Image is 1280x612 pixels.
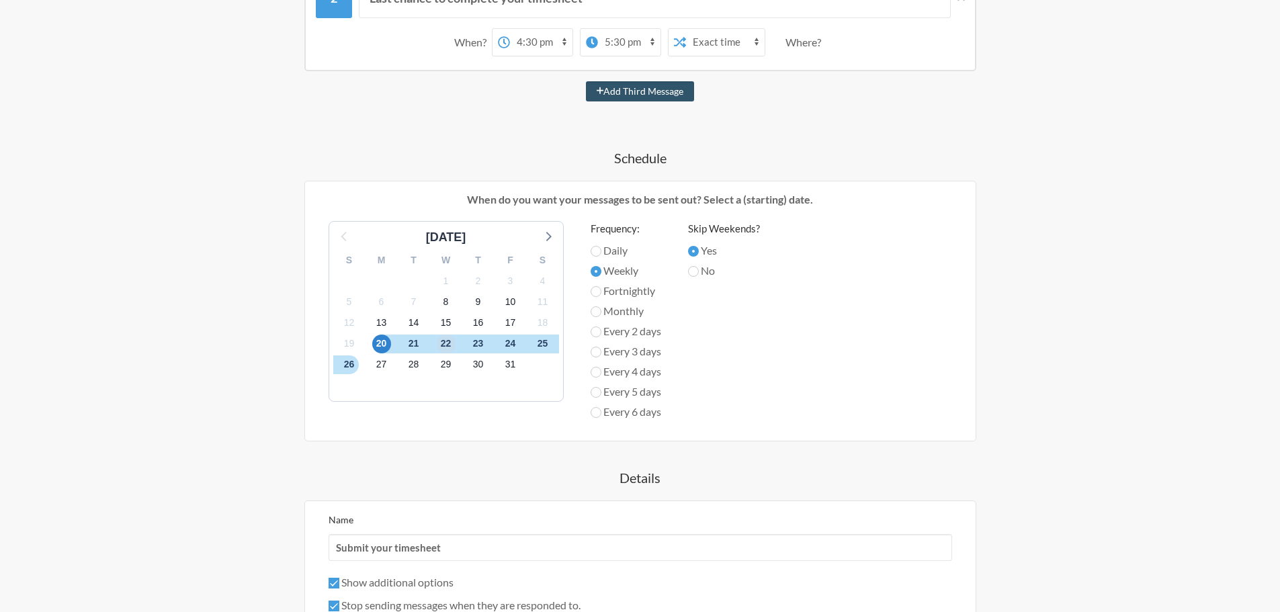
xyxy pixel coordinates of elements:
h4: Details [251,468,1030,487]
div: W [430,250,462,271]
span: Tuesday, November 18, 2025 [534,314,552,333]
label: Skip Weekends? [688,221,760,236]
span: Saturday, November 22, 2025 [437,335,456,353]
span: Sunday, November 23, 2025 [469,335,488,353]
div: T [462,250,495,271]
span: Monday, November 24, 2025 [501,335,520,353]
div: F [495,250,527,271]
span: Tuesday, November 4, 2025 [534,271,552,290]
span: Monday, November 17, 2025 [501,314,520,333]
input: Weekly [591,266,601,277]
span: Thursday, November 20, 2025 [372,335,391,353]
span: Friday, November 28, 2025 [404,355,423,374]
label: Every 2 days [591,323,661,339]
h4: Schedule [251,148,1030,167]
span: Saturday, November 8, 2025 [437,292,456,311]
span: Thursday, November 13, 2025 [372,314,391,333]
label: Daily [591,243,661,259]
div: S [527,250,559,271]
input: Fortnightly [591,286,601,297]
span: Saturday, November 1, 2025 [437,271,456,290]
span: Monday, December 1, 2025 [501,355,520,374]
label: Frequency: [591,221,661,236]
span: Friday, November 7, 2025 [404,292,423,311]
label: Stop sending messages when they are responded to. [329,599,581,611]
span: Monday, November 10, 2025 [501,292,520,311]
label: Every 4 days [591,363,661,380]
input: We suggest a 2 to 4 word name [329,534,952,561]
span: Thursday, November 6, 2025 [372,292,391,311]
span: Saturday, November 15, 2025 [437,314,456,333]
div: S [333,250,366,271]
label: Fortnightly [591,283,661,299]
span: Friday, November 21, 2025 [404,335,423,353]
span: Monday, November 3, 2025 [501,271,520,290]
input: No [688,266,699,277]
div: M [366,250,398,271]
input: Every 4 days [591,367,601,378]
input: Show additional options [329,578,339,588]
span: Sunday, November 9, 2025 [469,292,488,311]
div: Where? [785,28,826,56]
span: Wednesday, November 12, 2025 [340,314,359,333]
input: Every 5 days [591,387,601,398]
span: Sunday, November 2, 2025 [469,271,488,290]
label: Every 6 days [591,404,661,420]
span: Sunday, November 16, 2025 [469,314,488,333]
input: Daily [591,246,601,257]
label: Every 3 days [591,343,661,359]
input: Every 2 days [591,326,601,337]
label: Every 5 days [591,384,661,400]
input: Every 3 days [591,347,601,357]
input: Monthly [591,306,601,317]
span: Wednesday, November 26, 2025 [340,355,359,374]
div: T [398,250,430,271]
span: Wednesday, November 19, 2025 [340,335,359,353]
label: Show additional options [329,576,454,588]
p: When do you want your messages to be sent out? Select a (starting) date. [315,191,966,208]
label: Name [329,514,353,525]
span: Saturday, November 29, 2025 [437,355,456,374]
span: Wednesday, November 5, 2025 [340,292,359,311]
div: When? [454,28,492,56]
label: Yes [688,243,760,259]
input: Stop sending messages when they are responded to. [329,601,339,611]
button: Add Third Message [586,81,695,101]
label: Monthly [591,303,661,319]
span: Thursday, November 27, 2025 [372,355,391,374]
label: Weekly [591,263,661,279]
span: Tuesday, November 25, 2025 [534,335,552,353]
input: Yes [688,246,699,257]
input: Every 6 days [591,407,601,418]
label: No [688,263,760,279]
span: Tuesday, November 11, 2025 [534,292,552,311]
div: [DATE] [421,228,472,247]
span: Friday, November 14, 2025 [404,314,423,333]
span: Sunday, November 30, 2025 [469,355,488,374]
